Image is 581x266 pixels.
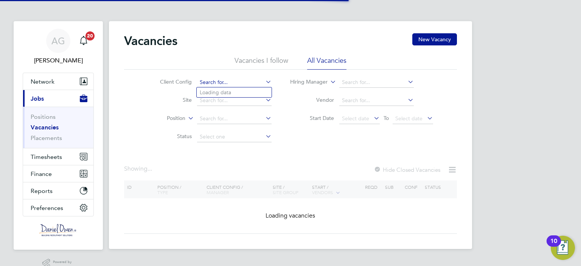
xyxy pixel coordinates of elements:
label: Hiring Manager [284,78,328,86]
img: danielowen-logo-retina.png [39,224,77,236]
input: Select one [197,132,272,142]
span: 20 [85,31,95,40]
label: Site [148,96,192,103]
label: Position [142,115,185,122]
button: Timesheets [23,148,93,165]
input: Search for... [197,77,272,88]
a: 20 [76,29,91,53]
a: Positions [31,113,56,120]
label: Hide Closed Vacancies [374,166,440,173]
input: Search for... [339,95,414,106]
input: Search for... [197,114,272,124]
span: Timesheets [31,153,62,160]
span: Amy Garcia [23,56,94,65]
a: Go to home page [23,224,94,236]
label: Vendor [290,96,334,103]
span: Reports [31,187,53,194]
span: Preferences [31,204,63,212]
li: All Vacancies [307,56,346,70]
button: New Vacancy [412,33,457,45]
label: Client Config [148,78,192,85]
a: Placements [31,134,62,142]
button: Network [23,73,93,90]
span: ... [148,165,152,173]
div: Jobs [23,107,93,148]
span: Finance [31,170,52,177]
button: Reports [23,182,93,199]
span: Select date [342,115,369,122]
li: Vacancies I follow [235,56,288,70]
li: Loading data [197,87,272,97]
input: Search for... [197,95,272,106]
span: AG [51,36,65,46]
button: Preferences [23,199,93,216]
button: Open Resource Center, 10 new notifications [551,236,575,260]
span: Powered by [53,259,74,265]
nav: Main navigation [14,21,103,250]
span: Network [31,78,54,85]
h2: Vacancies [124,33,177,48]
div: Showing [124,165,154,173]
label: Start Date [290,115,334,121]
input: Search for... [339,77,414,88]
span: To [381,113,391,123]
button: Jobs [23,90,93,107]
label: Status [148,133,192,140]
span: Select date [395,115,423,122]
a: AG[PERSON_NAME] [23,29,94,65]
div: 10 [550,241,557,251]
button: Finance [23,165,93,182]
a: Vacancies [31,124,59,131]
span: Jobs [31,95,44,102]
